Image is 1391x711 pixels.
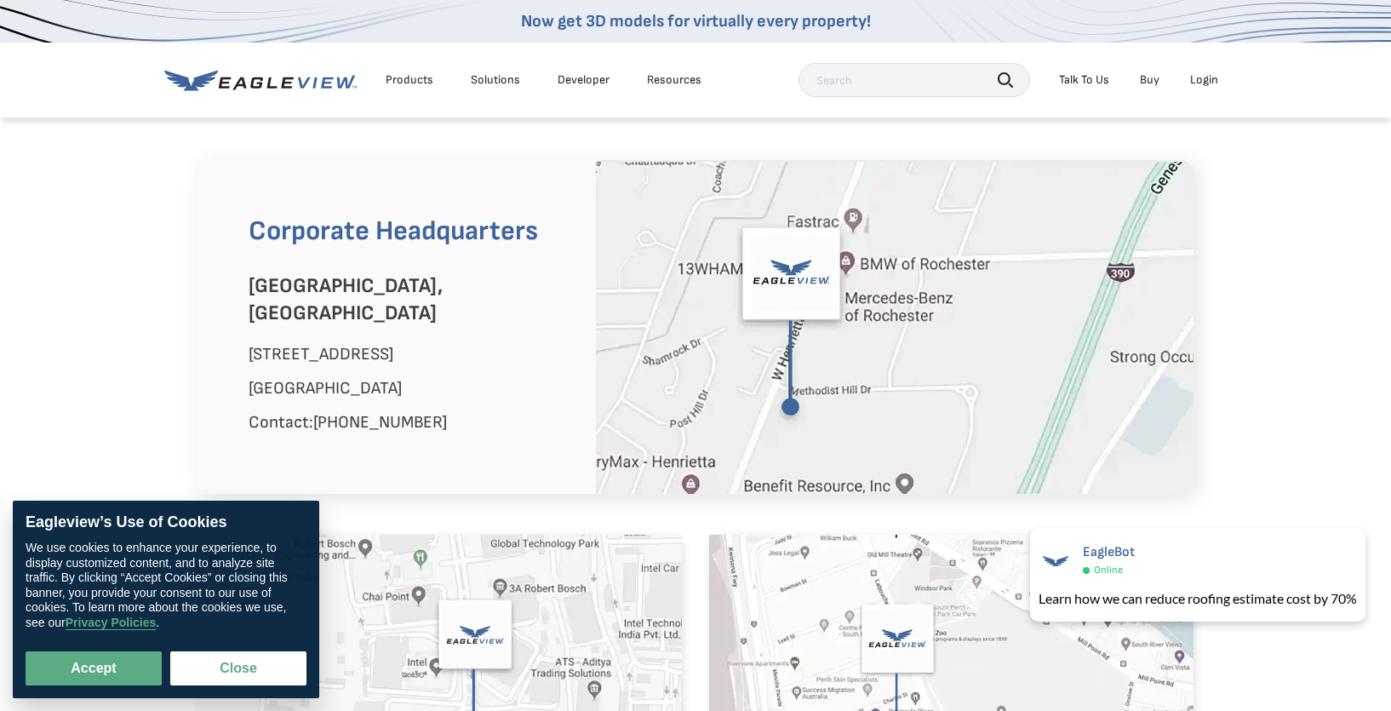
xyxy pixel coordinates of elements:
div: Products [386,72,433,88]
input: Search [799,63,1030,97]
div: Eagleview’s Use of Cookies [26,513,306,532]
h3: [GEOGRAPHIC_DATA], [GEOGRAPHIC_DATA] [249,272,570,327]
div: Talk To Us [1059,72,1109,88]
a: [PHONE_NUMBER] [313,412,447,433]
div: Resources [647,72,701,88]
p: [GEOGRAPHIC_DATA] [249,375,570,402]
button: Close [170,651,306,685]
button: Accept [26,651,162,685]
div: Solutions [471,72,520,88]
div: Login [1190,72,1218,88]
div: We use cookies to enhance your experience, to display customized content, and to analyze site tra... [26,541,306,630]
a: Buy [1140,72,1159,88]
div: Learn how we can reduce roofing estimate cost by 70% [1039,588,1357,609]
a: Developer [558,72,610,88]
h2: Corporate Headquarters [249,211,570,252]
img: EagleBot [1039,544,1073,578]
p: [STREET_ADDRESS] [249,341,570,368]
img: Eagleview Corporate Headquarters [596,160,1194,494]
span: EagleBot [1083,544,1135,560]
span: Online [1094,564,1123,576]
a: Privacy Policies [66,616,157,630]
span: Contact: [249,412,447,433]
a: Now get 3D models for virtually every property! [521,11,871,32]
